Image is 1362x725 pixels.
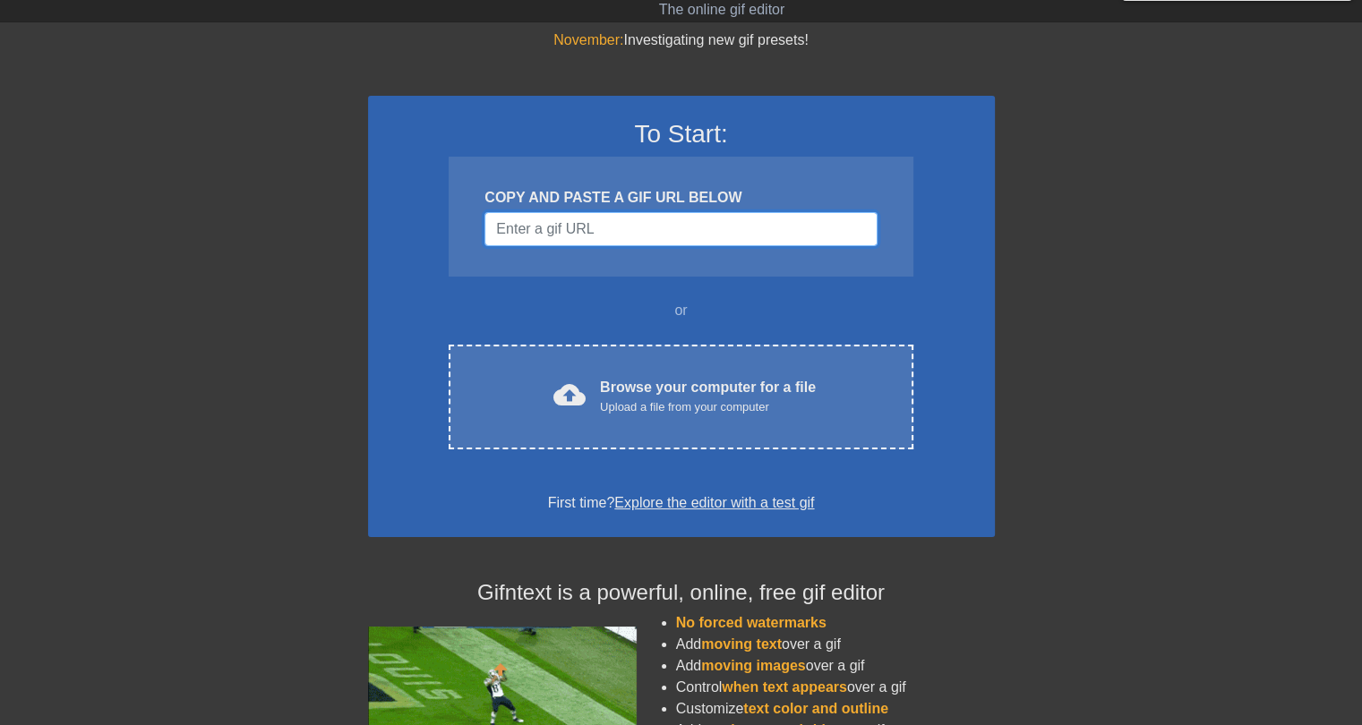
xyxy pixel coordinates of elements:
span: cloud_upload [553,379,586,411]
li: Customize [676,698,995,720]
div: Upload a file from your computer [600,398,816,416]
div: Investigating new gif presets! [368,30,995,51]
div: First time? [391,492,972,514]
li: Add over a gif [676,655,995,677]
input: Username [484,212,877,246]
span: No forced watermarks [676,615,827,630]
span: moving text [701,636,782,652]
div: Browse your computer for a file [600,377,816,416]
li: Control over a gif [676,677,995,698]
li: Add over a gif [676,634,995,655]
span: when text appears [722,679,847,695]
a: Explore the editor with a test gif [614,495,814,510]
div: or [415,300,948,321]
h4: Gifntext is a powerful, online, free gif editor [368,580,995,606]
span: moving images [701,658,805,673]
h3: To Start: [391,119,972,149]
span: text color and outline [743,701,888,716]
span: November: [553,32,623,47]
div: COPY AND PASTE A GIF URL BELOW [484,187,877,209]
